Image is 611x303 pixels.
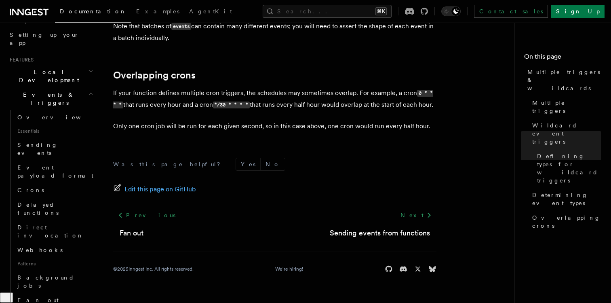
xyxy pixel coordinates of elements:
span: Webhooks [17,247,63,253]
a: Crons [14,183,95,197]
a: Event payload format [14,160,95,183]
a: Defining types for wildcard triggers [534,149,601,188]
h4: On this page [524,52,601,65]
button: Local Development [6,65,95,87]
a: Direct invocation [14,220,95,243]
a: Sending events from functions [330,227,430,239]
button: Search...⌘K [263,5,392,18]
span: Local Development [6,68,88,84]
span: Essentials [14,125,95,138]
span: Determining event types [532,191,601,207]
button: No [261,158,285,170]
button: Yes [236,158,260,170]
span: Documentation [60,8,126,15]
a: Fan out [120,227,143,239]
span: Setting up your app [10,32,79,46]
a: Webhooks [14,243,95,257]
p: Note that batches of can contain many different events; you will need to assert the shape of each... [113,21,436,44]
span: Multiple triggers & wildcards [527,68,601,92]
a: Sending events [14,138,95,160]
span: Direct invocation [17,224,84,239]
a: Overlapping crons [113,70,196,81]
a: Next [396,208,436,222]
span: Overlapping crons [532,214,601,230]
span: Features [6,57,34,63]
a: Determining event types [529,188,601,210]
a: Background jobs [14,270,95,293]
span: Wildcard event triggers [532,121,601,146]
span: Event payload format [17,164,93,179]
a: Examples [131,2,184,22]
kbd: ⌘K [375,7,387,15]
span: Overview [17,114,101,121]
a: Delayed functions [14,197,95,220]
span: Examples [136,8,179,15]
a: We're hiring! [275,266,303,272]
p: Was this page helpful? [113,160,226,168]
p: If your function defines multiple cron triggers, the schedules may sometimes overlap. For example... [113,87,436,111]
a: Edit this page on GitHub [113,184,196,195]
span: Events & Triggers [6,91,88,107]
button: Toggle dark mode [441,6,461,16]
span: Delayed functions [17,201,59,216]
span: AgentKit [189,8,232,15]
a: Overview [14,110,95,125]
button: Events & Triggers [6,87,95,110]
a: Previous [113,208,180,222]
code: events [171,23,191,30]
span: Edit this page on GitHub [124,184,196,195]
span: Sending events [17,142,58,156]
span: Defining types for wildcard triggers [537,152,601,184]
a: AgentKit [184,2,237,22]
span: Crons [17,187,44,193]
span: Multiple triggers [532,99,601,115]
a: Documentation [55,2,131,23]
a: Multiple triggers [529,95,601,118]
a: Setting up your app [6,28,95,50]
p: Only one cron job will be run for each given second, so in this case above, one cron would run ev... [113,121,436,132]
a: Wildcard event triggers [529,118,601,149]
a: Sign Up [551,5,605,18]
span: Patterns [14,257,95,270]
span: Background jobs [17,274,74,289]
a: Overlapping crons [529,210,601,233]
div: © 2025 Inngest Inc. All rights reserved. [113,266,194,272]
a: Contact sales [474,5,548,18]
a: Multiple triggers & wildcards [524,65,601,95]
